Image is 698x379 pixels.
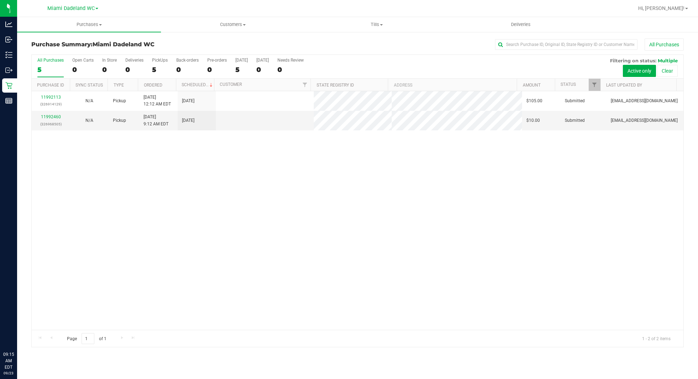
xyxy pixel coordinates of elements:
span: $105.00 [526,98,542,104]
a: Sync Status [75,83,103,88]
div: 0 [207,66,227,74]
div: In Store [102,58,117,63]
div: Deliveries [125,58,144,63]
button: N/A [85,98,93,104]
a: Deliveries [449,17,593,32]
button: N/A [85,117,93,124]
a: Tills [305,17,449,32]
p: 09/23 [3,370,14,376]
iframe: Resource center [7,322,28,343]
inline-svg: Inventory [5,51,12,58]
span: Filtering on status: [610,58,656,63]
p: 09:15 AM EDT [3,351,14,370]
a: Type [114,83,124,88]
inline-svg: Analytics [5,21,12,28]
div: 0 [176,66,199,74]
div: [DATE] [256,58,269,63]
span: Pickup [113,98,126,104]
span: [DATE] 12:12 AM EDT [144,94,171,108]
span: Tills [305,21,448,28]
span: Submitted [565,117,585,124]
span: [EMAIL_ADDRESS][DOMAIN_NAME] [611,98,678,104]
th: Address [388,79,517,91]
div: Open Carts [72,58,94,63]
span: Not Applicable [85,98,93,103]
span: $10.00 [526,117,540,124]
div: PickUps [152,58,168,63]
div: [DATE] [235,58,248,63]
div: 0 [277,66,304,74]
div: Needs Review [277,58,304,63]
div: 0 [72,66,94,74]
span: Page of 1 [61,333,112,344]
a: Last Updated By [606,83,642,88]
inline-svg: Outbound [5,67,12,74]
span: Deliveries [501,21,540,28]
span: [DATE] [182,98,194,104]
span: Customers [161,21,304,28]
a: 11992113 [41,95,61,100]
inline-svg: Inbound [5,36,12,43]
span: [DATE] [182,117,194,124]
span: 1 - 2 of 2 items [636,333,676,344]
span: Hi, [PERSON_NAME]! [638,5,684,11]
span: Purchases [17,21,161,28]
span: Not Applicable [85,118,93,123]
div: 0 [256,66,269,74]
div: 5 [37,66,64,74]
p: (326914129) [36,101,66,108]
a: Purchase ID [37,83,64,88]
button: Clear [657,65,678,77]
span: [DATE] 9:12 AM EDT [144,114,168,127]
a: Ordered [144,83,162,88]
div: All Purchases [37,58,64,63]
a: Amount [523,83,541,88]
div: 5 [235,66,248,74]
span: Miami Dadeland WC [47,5,95,11]
a: Purchases [17,17,161,32]
inline-svg: Reports [5,97,12,104]
span: Pickup [113,117,126,124]
a: Status [561,82,576,87]
a: Scheduled [182,82,214,87]
div: Back-orders [176,58,199,63]
p: (326968505) [36,121,66,128]
a: Filter [299,79,311,91]
a: 11992460 [41,114,61,119]
div: 5 [152,66,168,74]
inline-svg: Retail [5,82,12,89]
input: Search Purchase ID, Original ID, State Registry ID or Customer Name... [495,39,637,50]
input: 1 [82,333,94,344]
button: All Purchases [645,38,684,51]
a: Customer [220,82,242,87]
a: Customers [161,17,305,32]
span: Submitted [565,98,585,104]
div: Pre-orders [207,58,227,63]
span: Multiple [658,58,678,63]
span: [EMAIL_ADDRESS][DOMAIN_NAME] [611,117,678,124]
div: 0 [125,66,144,74]
span: Miami Dadeland WC [93,41,155,48]
a: State Registry ID [317,83,354,88]
h3: Purchase Summary: [31,41,249,48]
button: Active only [623,65,656,77]
a: Filter [589,79,600,91]
div: 0 [102,66,117,74]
